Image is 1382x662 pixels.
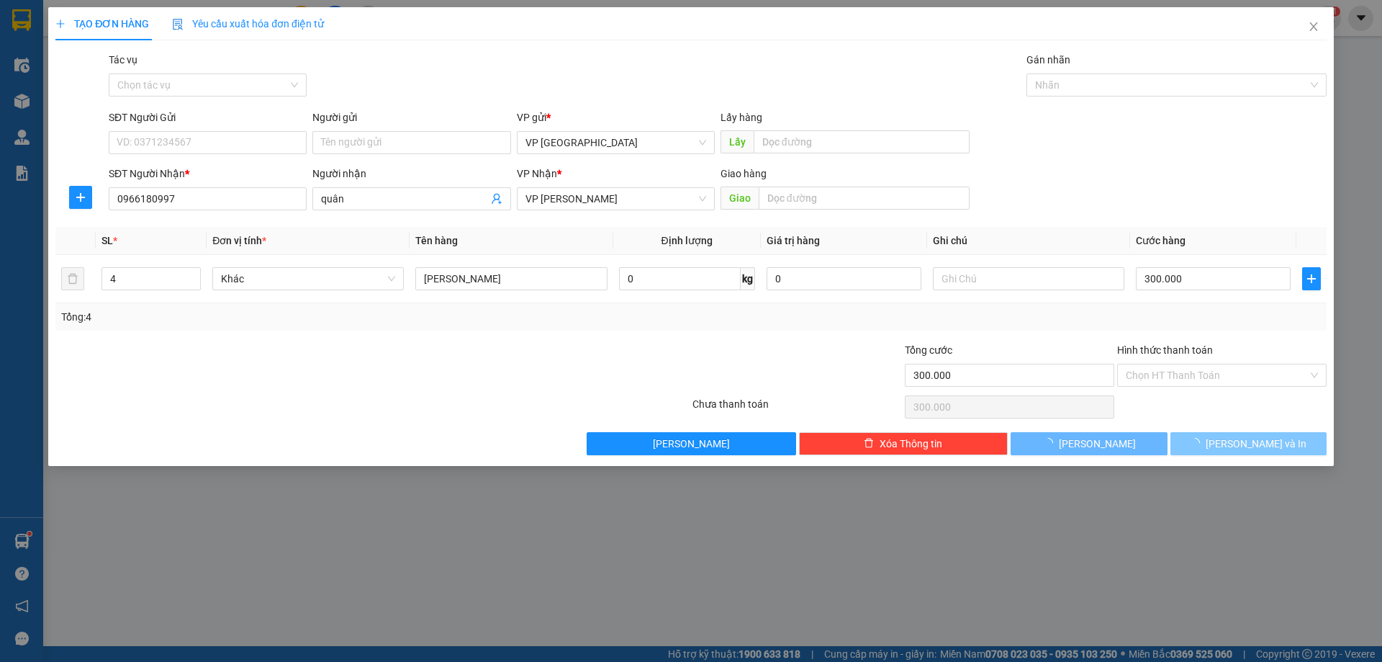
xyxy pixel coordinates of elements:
[1117,344,1213,356] label: Hình thức thanh toán
[1011,432,1167,455] button: [PERSON_NAME]
[55,18,149,30] span: TẠO ĐƠN HÀNG
[109,166,307,182] div: SĐT Người Nhận
[754,130,970,153] input: Dọc đường
[172,18,324,30] span: Yêu cầu xuất hóa đơn điện tử
[653,436,730,452] span: [PERSON_NAME]
[1170,432,1327,455] button: [PERSON_NAME] và In
[415,235,458,246] span: Tên hàng
[799,432,1008,455] button: deleteXóa Thông tin
[109,109,307,125] div: SĐT Người Gửi
[721,112,762,123] span: Lấy hàng
[864,438,874,449] span: delete
[1136,235,1185,246] span: Cước hàng
[767,267,921,290] input: 0
[101,235,113,246] span: SL
[1026,54,1070,66] label: Gán nhãn
[109,54,137,66] label: Tác vụ
[905,344,952,356] span: Tổng cước
[759,187,970,210] input: Dọc đường
[661,235,713,246] span: Định lượng
[1293,7,1334,48] button: Close
[221,268,395,290] span: Khác
[55,19,66,29] span: plus
[61,267,84,290] button: delete
[491,193,502,205] span: user-add
[1303,273,1320,285] span: plus
[1059,436,1136,452] span: [PERSON_NAME]
[1206,436,1306,452] span: [PERSON_NAME] và In
[525,132,706,153] span: VP HÀ NỘI
[517,168,557,179] span: VP Nhận
[312,166,510,182] div: Người nhận
[69,186,92,209] button: plus
[1043,438,1059,448] span: loading
[767,235,820,246] span: Giá trị hàng
[212,235,266,246] span: Đơn vị tính
[721,187,759,210] span: Giao
[721,168,767,179] span: Giao hàng
[415,267,607,290] input: VD: Bàn, Ghế
[721,130,754,153] span: Lấy
[741,267,755,290] span: kg
[1302,267,1321,290] button: plus
[172,19,184,30] img: icon
[1190,438,1206,448] span: loading
[312,109,510,125] div: Người gửi
[880,436,942,452] span: Xóa Thông tin
[933,267,1124,290] input: Ghi Chú
[70,192,91,203] span: plus
[517,109,715,125] div: VP gửi
[61,309,533,325] div: Tổng: 4
[691,396,903,421] div: Chưa thanh toán
[525,188,706,210] span: VP MỘC CHÂU
[1308,21,1319,32] span: close
[587,432,796,455] button: [PERSON_NAME]
[927,227,1130,255] th: Ghi chú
